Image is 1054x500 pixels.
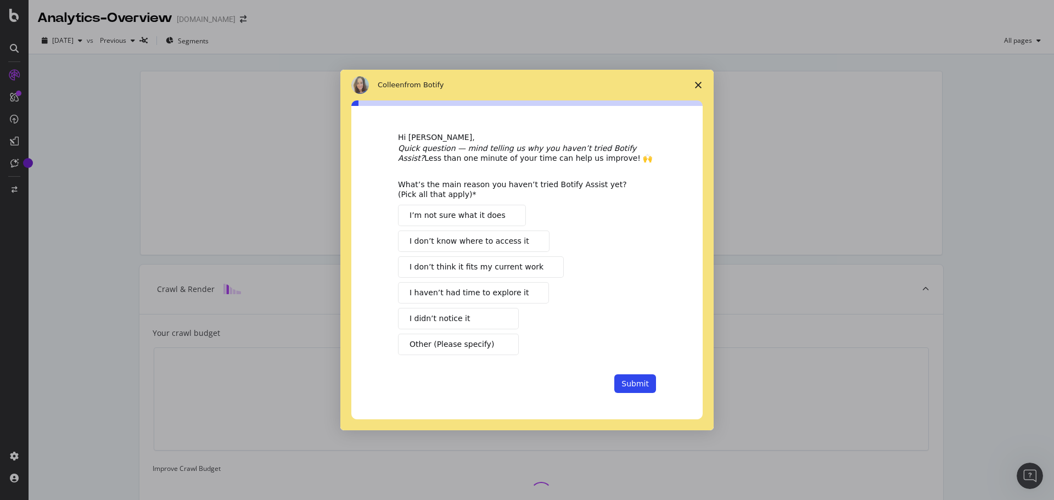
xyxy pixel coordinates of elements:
[405,81,444,89] span: from Botify
[398,144,636,162] i: Quick question — mind telling us why you haven’t tried Botify Assist?
[398,205,526,226] button: I’m not sure what it does
[398,132,656,143] div: Hi [PERSON_NAME],
[398,143,656,163] div: Less than one minute of your time can help us improve! 🙌
[398,256,564,278] button: I don’t think it fits my current work
[410,313,470,324] span: I didn’t notice it
[683,70,714,100] span: Close survey
[410,287,529,299] span: I haven’t had time to explore it
[410,210,506,221] span: I’m not sure what it does
[351,76,369,94] img: Profile image for Colleen
[410,235,529,247] span: I don’t know where to access it
[398,308,519,329] button: I didn’t notice it
[398,334,519,355] button: Other (Please specify)
[398,231,550,252] button: I don’t know where to access it
[410,261,543,273] span: I don’t think it fits my current work
[410,339,494,350] span: Other (Please specify)
[378,81,405,89] span: Colleen
[614,374,656,393] button: Submit
[398,282,549,304] button: I haven’t had time to explore it
[398,179,640,199] div: What’s the main reason you haven’t tried Botify Assist yet? (Pick all that apply)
